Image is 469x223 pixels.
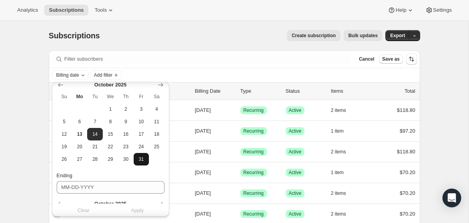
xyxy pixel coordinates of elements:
[137,106,146,112] span: 3
[75,94,84,100] span: Mo
[331,126,353,137] button: 1 item
[289,169,302,176] span: Active
[331,128,344,134] span: 1 item
[331,87,370,95] div: Items
[103,153,118,165] button: Wednesday October 29 2025
[331,167,353,178] button: 1 item
[60,156,69,162] span: 26
[152,144,161,150] span: 25
[331,107,346,113] span: 2 items
[289,149,302,155] span: Active
[379,54,403,64] button: Save as
[396,7,406,13] span: Help
[90,131,99,137] span: 14
[87,140,102,153] button: Tuesday October 21 2025
[344,30,382,41] button: Bulk updates
[390,32,405,39] span: Export
[292,32,336,39] span: Create subscription
[240,87,279,95] div: Type
[90,94,99,100] span: Tu
[90,156,99,162] span: 28
[65,87,415,95] div: IDCustomerBilling DateTypeStatusItemsTotal
[121,156,130,162] span: 30
[118,153,133,165] button: Thursday October 30 2025
[195,190,211,196] span: [DATE]
[106,119,115,125] span: 8
[72,115,87,128] button: Monday October 6 2025
[106,156,115,162] span: 29
[243,149,264,155] span: Recurring
[65,146,415,157] div: 4254138481[PERSON_NAME][DATE]SuccessRecurringSuccessActive2 items$118.80
[49,31,100,40] span: Subscriptions
[149,115,164,128] button: Saturday October 11 2025
[134,103,149,115] button: Friday October 3 2025
[121,106,130,112] span: 2
[17,7,38,13] span: Analytics
[118,128,133,140] button: Thursday October 16 2025
[406,54,417,65] button: Sort the results
[13,5,43,16] button: Analytics
[87,153,102,165] button: Tuesday October 28 2025
[134,90,149,103] th: Friday
[55,79,66,90] button: Show previous month, September 2025
[152,94,161,100] span: Sa
[397,149,415,155] span: $118.80
[400,211,415,217] span: $70.20
[72,140,87,153] button: Monday October 20 2025
[121,119,130,125] span: 9
[359,56,374,62] span: Cancel
[49,7,84,13] span: Subscriptions
[152,106,161,112] span: 4
[60,144,69,150] span: 19
[65,209,415,219] div: 22449684593[PERSON_NAME][DATE]SuccessRecurringSuccessActive2 items$70.20
[57,153,72,165] button: Sunday October 26 2025
[134,153,149,165] button: Friday October 31 2025
[57,173,72,178] span: Ending
[87,128,102,140] button: Tuesday October 14 2025
[55,198,66,209] button: Show previous month, September 2025
[382,56,400,62] span: Save as
[137,156,146,162] span: 31
[64,54,351,65] input: Filter subscribers
[331,146,355,157] button: 2 items
[106,106,115,112] span: 1
[87,90,102,103] th: Tuesday
[155,79,166,90] button: Show next month, November 2025
[75,131,84,137] span: 13
[65,188,415,199] div: 18712952945[PERSON_NAME][DATE]SuccessRecurringSuccessActive2 items$70.20
[152,131,161,137] span: 18
[134,128,149,140] button: Friday October 17 2025
[195,211,211,217] span: [DATE]
[331,169,344,176] span: 1 item
[52,71,89,79] button: Billing date
[103,140,118,153] button: Wednesday October 22 2025
[75,156,84,162] span: 27
[331,188,355,199] button: 2 items
[72,153,87,165] button: Monday October 27 2025
[137,94,146,100] span: Fr
[103,128,118,140] button: Wednesday October 15 2025
[331,149,346,155] span: 2 items
[65,167,415,178] div: 28157182065[PERSON_NAME][DATE]SuccessRecurringSuccessActive1 item$70.20
[60,131,69,137] span: 12
[118,103,133,115] button: Thursday October 2 2025
[57,128,72,140] button: Sunday October 12 2025
[421,5,456,16] button: Settings
[134,115,149,128] button: Friday October 10 2025
[400,169,415,175] span: $70.20
[400,128,415,134] span: $97.20
[103,103,118,115] button: Wednesday October 1 2025
[243,190,264,196] span: Recurring
[195,169,211,175] span: [DATE]
[149,128,164,140] button: Saturday October 18 2025
[397,107,415,113] span: $118.80
[90,144,99,150] span: 21
[149,90,164,103] th: Saturday
[57,181,165,194] input: MM-DD-YYYY
[103,115,118,128] button: Wednesday October 8 2025
[106,131,115,137] span: 15
[348,32,378,39] span: Bulk updates
[137,131,146,137] span: 17
[106,144,115,150] span: 22
[121,94,130,100] span: Th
